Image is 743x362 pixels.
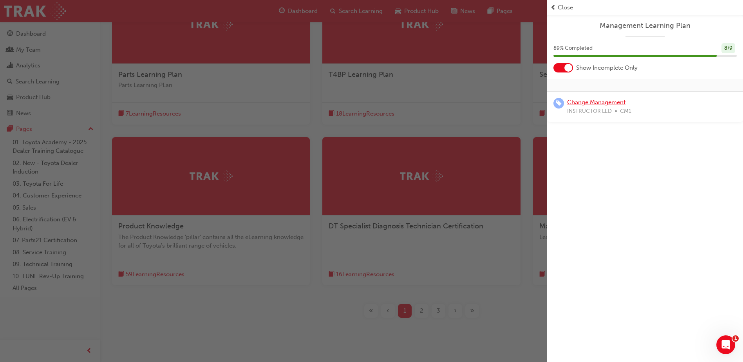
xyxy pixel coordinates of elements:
[576,63,638,72] span: Show Incomplete Only
[553,21,737,30] a: Management Learning Plan
[550,3,556,12] span: prev-icon
[716,335,735,354] iframe: Intercom live chat
[558,3,573,12] span: Close
[721,43,735,54] div: 8 / 9
[567,107,612,116] span: INSTRUCTOR LED
[553,98,564,109] span: learningRecordVerb_ENROLL-icon
[550,3,740,12] button: prev-iconClose
[553,44,593,53] span: 89 % Completed
[567,99,625,106] a: Change Management
[620,107,631,116] span: CM1
[732,335,739,342] span: 1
